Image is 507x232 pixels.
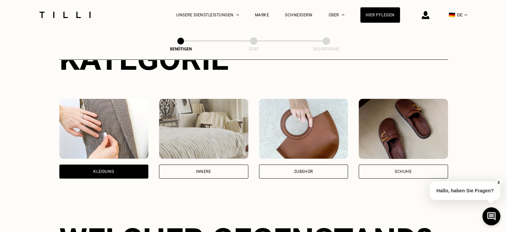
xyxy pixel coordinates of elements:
img: Dropdown-Menü [236,14,239,16]
div: Innere [196,170,211,174]
div: Bestätigung [293,47,360,51]
a: Marke [255,13,269,17]
div: Kleidung [93,170,114,174]
img: Tilli Schneiderdienst Logo [37,12,93,18]
div: Benötigen [147,47,214,51]
p: Hallo, haben Sie Fragen? [430,181,500,200]
img: Schuhe [359,99,448,159]
a: Hier pflegen [360,7,400,23]
img: Dropdown-Menü Über [342,14,344,16]
div: Zitat [220,47,287,51]
img: menu déroulant [464,14,467,16]
button: X [495,179,502,186]
img: Anmelde-Icon [422,11,429,19]
img: Kleidung [59,99,149,159]
span: 🇩🇪 [449,12,455,18]
div: Schuhe [395,170,412,174]
img: Zubehör [259,99,348,159]
a: Schneiderin [285,13,313,17]
div: Zubehör [294,170,313,174]
img: Innere [159,99,248,159]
